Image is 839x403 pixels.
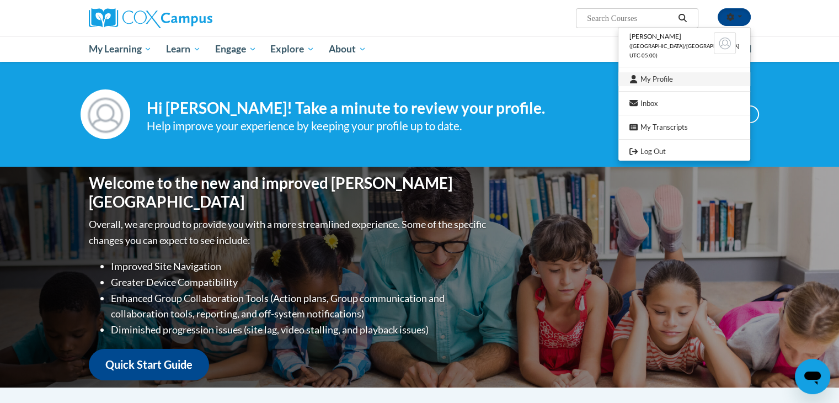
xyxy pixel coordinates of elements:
[208,36,264,62] a: Engage
[89,349,209,380] a: Quick Start Guide
[618,72,750,86] a: My Profile
[618,145,750,158] a: Logout
[159,36,208,62] a: Learn
[674,12,691,25] button: Search
[82,36,159,62] a: My Learning
[329,43,366,56] span: About
[215,43,256,56] span: Engage
[147,117,674,135] div: Help improve your experience by keeping your profile up to date.
[322,36,373,62] a: About
[88,43,152,56] span: My Learning
[618,120,750,134] a: My Transcripts
[89,216,489,248] p: Overall, we are proud to provide you with a more streamlined experience. Some of the specific cha...
[166,43,201,56] span: Learn
[270,43,314,56] span: Explore
[795,359,830,394] iframe: Button to launch messaging window
[629,32,681,40] span: [PERSON_NAME]
[111,258,489,274] li: Improved Site Navigation
[111,274,489,290] li: Greater Device Compatibility
[718,8,751,26] button: Account Settings
[81,89,130,139] img: Profile Image
[714,32,736,54] img: Learner Profile Avatar
[263,36,322,62] a: Explore
[89,8,212,28] img: Cox Campus
[629,43,739,59] span: ([GEOGRAPHIC_DATA]/[GEOGRAPHIC_DATA] UTC-05:00)
[89,8,298,28] a: Cox Campus
[147,99,674,118] h4: Hi [PERSON_NAME]! Take a minute to review your profile.
[111,322,489,338] li: Diminished progression issues (site lag, video stalling, and playback issues)
[89,174,489,211] h1: Welcome to the new and improved [PERSON_NAME][GEOGRAPHIC_DATA]
[618,97,750,110] a: Inbox
[111,290,489,322] li: Enhanced Group Collaboration Tools (Action plans, Group communication and collaboration tools, re...
[586,12,674,25] input: Search Courses
[72,36,767,62] div: Main menu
